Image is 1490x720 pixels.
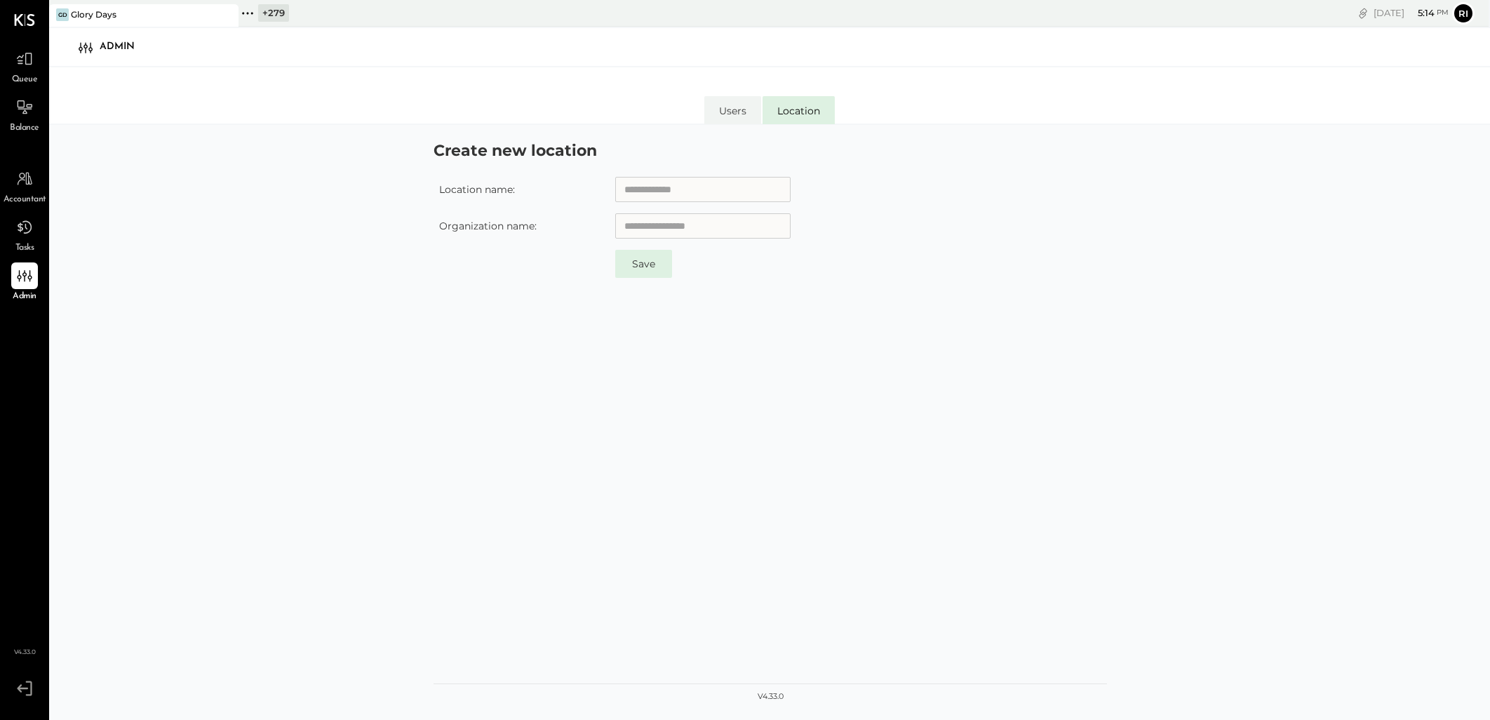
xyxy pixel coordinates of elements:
div: + 279 [258,4,289,22]
label: Organization name: [439,220,537,232]
div: v 4.33.0 [758,691,784,702]
span: Tasks [15,242,34,255]
span: Queue [12,74,38,86]
a: Admin [1,262,48,303]
div: GD [56,8,69,21]
a: Tasks [1,214,48,255]
a: Accountant [1,166,48,206]
a: Balance [1,94,48,135]
div: [DATE] [1374,6,1449,20]
h4: Create new location [434,139,1107,163]
span: Balance [10,122,39,135]
button: Ri [1452,2,1475,25]
button: Save [615,250,672,278]
span: Admin [13,291,36,303]
li: Users [704,96,761,124]
div: copy link [1356,6,1370,20]
li: Location [763,96,835,124]
span: Accountant [4,194,46,206]
span: Save [632,258,655,270]
label: Location name: [439,183,515,196]
a: Queue [1,46,48,86]
div: Glory Days [71,8,116,20]
div: Admin [100,36,149,58]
